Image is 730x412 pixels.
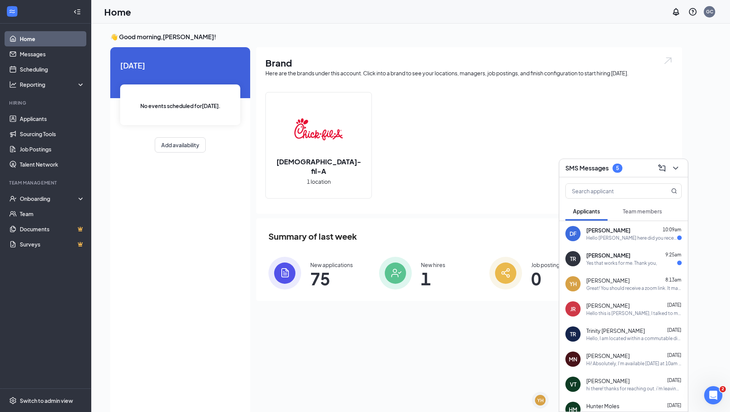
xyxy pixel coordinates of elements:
h1: Brand [265,56,673,69]
span: [PERSON_NAME] [586,352,630,360]
div: DF [570,230,576,237]
a: Job Postings [20,142,85,157]
a: Talent Network [20,157,85,172]
span: 1 [421,272,445,285]
img: Chick-fil-A [294,105,343,154]
svg: Settings [9,397,17,404]
img: open.6027fd2a22e1237b5b06.svg [663,56,673,65]
span: [PERSON_NAME] [586,226,630,234]
span: [PERSON_NAME] [586,302,630,309]
svg: Notifications [671,7,681,16]
span: [DATE] [667,327,681,333]
a: Sourcing Tools [20,126,85,142]
div: Hello [PERSON_NAME] here did you receive the Marketing pictures I sent you? [586,235,677,241]
img: icon [379,257,412,290]
div: MN [569,355,577,363]
span: 0 [531,272,581,285]
button: Add availability [155,137,206,153]
div: TR [570,255,576,262]
h3: 👋 Good morning, [PERSON_NAME] ! [110,33,682,41]
span: Summary of last week [268,230,357,243]
span: [DATE] [667,302,681,308]
div: Hello this is [PERSON_NAME], I talked to my apprentice coordinator and she said she's willing to ... [586,310,682,317]
span: [DATE] [120,59,240,71]
div: TR [570,330,576,338]
div: Onboarding [20,195,78,202]
div: hi there! thanks for reaching out. i'm leaving due to internal conflicts and to pursue what i enj... [586,385,682,392]
div: New applications [310,261,353,269]
span: [PERSON_NAME] [586,251,630,259]
span: [PERSON_NAME] [586,277,630,284]
span: 75 [310,272,353,285]
span: 10:09am [663,227,681,232]
button: ComposeMessage [656,162,668,174]
img: icon [268,257,301,290]
iframe: Intercom live chat [704,386,722,404]
a: Messages [20,46,85,62]
div: Hello, I am located within a commutable distance from [GEOGRAPHIC_DATA] [586,335,682,342]
div: Great! You should receive a zoom link. It may say a different time on the invitation, but it is f... [586,285,682,291]
span: Team members [623,208,662,215]
h2: [DEMOGRAPHIC_DATA]-fil-A [266,157,371,176]
a: SurveysCrown [20,237,85,252]
div: Hiring [9,100,83,106]
input: Search applicant [566,184,656,198]
div: Yes that works for me. Thank you, [586,260,657,266]
div: Job postings posted [531,261,581,269]
span: Applicants [573,208,600,215]
img: icon [489,257,522,290]
a: DocumentsCrown [20,221,85,237]
div: JR [570,305,576,313]
svg: Analysis [9,81,17,88]
span: Trinity [PERSON_NAME] [586,327,645,334]
div: Switch to admin view [20,397,73,404]
svg: UserCheck [9,195,17,202]
div: 5 [616,165,619,171]
svg: ComposeMessage [657,164,667,173]
span: [PERSON_NAME] [586,377,630,385]
span: 8:13am [665,277,681,283]
div: Reporting [20,81,85,88]
a: Scheduling [20,62,85,77]
h3: SMS Messages [565,164,609,172]
div: New hires [421,261,445,269]
button: ChevronDown [670,162,682,174]
div: Team Management [9,180,83,186]
a: Applicants [20,111,85,126]
div: Hi! Absolutely, I'm available [DATE] at 10am for a zoom interview about this position. Please sen... [586,360,682,367]
span: Hunter Moles [586,402,619,410]
span: No events scheduled for [DATE] . [140,102,221,110]
div: VT [570,380,576,388]
span: [DATE] [667,377,681,383]
a: Home [20,31,85,46]
span: [DATE] [667,352,681,358]
a: Team [20,206,85,221]
div: YH [537,397,544,404]
span: 2 [720,386,726,392]
svg: QuestionInfo [688,7,697,16]
div: YH [570,280,577,288]
svg: ChevronDown [671,164,680,173]
svg: Collapse [73,8,81,16]
span: 9:25am [665,252,681,258]
div: GC [706,8,713,15]
svg: WorkstreamLogo [8,8,16,15]
span: 1 location [307,177,331,186]
div: Here are the brands under this account. Click into a brand to see your locations, managers, job p... [265,69,673,77]
h1: Home [104,5,131,18]
svg: MagnifyingGlass [671,188,677,194]
span: [DATE] [667,402,681,408]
